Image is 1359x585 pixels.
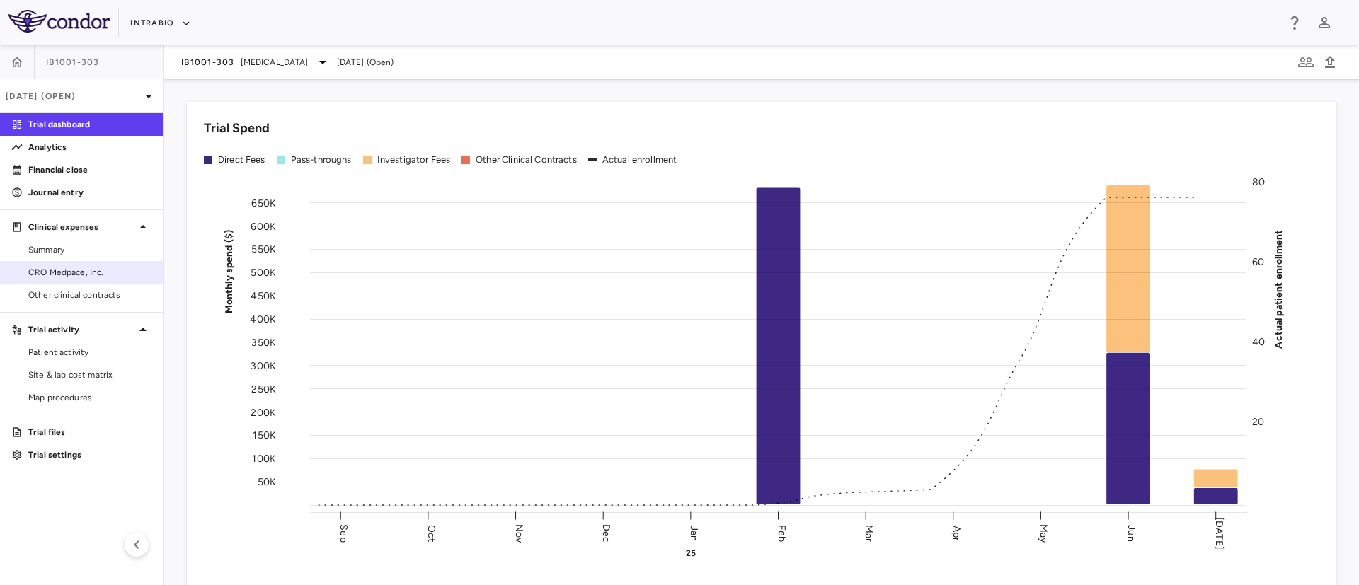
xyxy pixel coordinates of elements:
span: Other clinical contracts [28,289,151,301]
text: Mar [863,524,875,541]
tspan: 20 [1252,416,1264,428]
span: IB1001-303 [181,57,235,68]
div: Investigator Fees [377,154,451,166]
tspan: 550K [251,243,276,255]
text: Apr [951,525,963,540]
div: Actual enrollment [602,154,677,166]
p: Clinical expenses [28,221,134,233]
text: Jun [1125,525,1137,541]
tspan: 40 [1252,336,1265,348]
text: Sep [338,524,350,542]
text: Nov [513,523,525,543]
span: [DATE] (Open) [337,56,394,69]
tspan: Monthly spend ($) [223,229,235,313]
p: Trial dashboard [28,118,151,131]
img: logo-full-SnFGN8VE.png [8,10,110,33]
div: Other Clinical Contracts [476,154,577,166]
p: Trial settings [28,448,151,461]
text: 25 [686,548,696,558]
span: IB1001-303 [46,57,100,68]
h6: Trial Spend [204,119,270,138]
tspan: 350K [251,336,276,348]
tspan: 450K [251,290,276,302]
tspan: 200K [251,406,276,418]
text: Feb [776,524,788,541]
tspan: 60 [1252,256,1264,268]
text: Dec [600,523,612,542]
tspan: 300K [251,359,276,371]
span: Patient activity [28,346,151,359]
text: [DATE] [1213,517,1225,550]
p: Analytics [28,141,151,154]
tspan: 650K [251,197,276,209]
text: Jan [688,525,700,540]
p: Financial close [28,163,151,176]
tspan: 400K [250,313,276,325]
tspan: Actual patient enrollment [1273,229,1285,348]
tspan: 250K [251,383,276,395]
span: Summary [28,243,151,256]
text: Oct [425,524,437,541]
p: Trial files [28,426,151,439]
tspan: 100K [252,453,276,465]
span: [MEDICAL_DATA] [241,56,309,69]
div: Pass-throughs [291,154,352,166]
tspan: 500K [251,267,276,279]
p: Journal entry [28,186,151,199]
div: Direct Fees [218,154,265,166]
text: May [1038,523,1050,543]
tspan: 80 [1252,176,1265,188]
span: Map procedures [28,391,151,404]
span: Site & lab cost matrix [28,369,151,381]
tspan: 600K [251,220,276,232]
tspan: 50K [258,476,276,488]
span: CRO Medpace, Inc. [28,266,151,279]
button: IntraBio [130,12,191,35]
p: [DATE] (Open) [6,90,140,103]
tspan: 150K [253,429,276,441]
p: Trial activity [28,323,134,336]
